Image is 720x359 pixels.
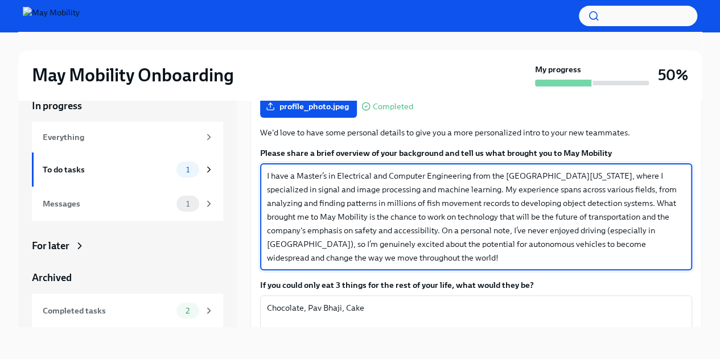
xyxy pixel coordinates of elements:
[179,307,196,315] span: 2
[32,122,223,152] a: Everything
[260,95,357,118] label: profile_photo.jpeg
[43,304,172,317] div: Completed tasks
[32,239,223,253] a: For later
[268,101,349,112] span: profile_photo.jpeg
[32,294,223,328] a: Completed tasks2
[23,7,80,25] img: May Mobility
[179,166,196,174] span: 1
[32,187,223,221] a: Messages1
[535,64,581,75] strong: My progress
[43,131,199,143] div: Everything
[43,197,172,210] div: Messages
[267,301,685,356] textarea: Chocolate, Pav Bhaji, Cake
[32,99,223,113] a: In progress
[260,279,692,291] label: If you could only eat 3 things for the rest of your life, what would they be?
[260,127,692,138] p: We'd love to have some personal details to give you a more personalized intro to your new teammates.
[658,65,688,85] h3: 50%
[260,147,692,159] label: Please share a brief overview of your background and tell us what brought you to May Mobility
[373,102,413,111] span: Completed
[32,271,223,284] a: Archived
[267,169,685,265] textarea: I have a Master’s in Electrical and Computer Engineering from the [GEOGRAPHIC_DATA][US_STATE], wh...
[32,239,69,253] div: For later
[32,152,223,187] a: To do tasks1
[32,64,234,86] h2: May Mobility Onboarding
[43,163,172,176] div: To do tasks
[179,200,196,208] span: 1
